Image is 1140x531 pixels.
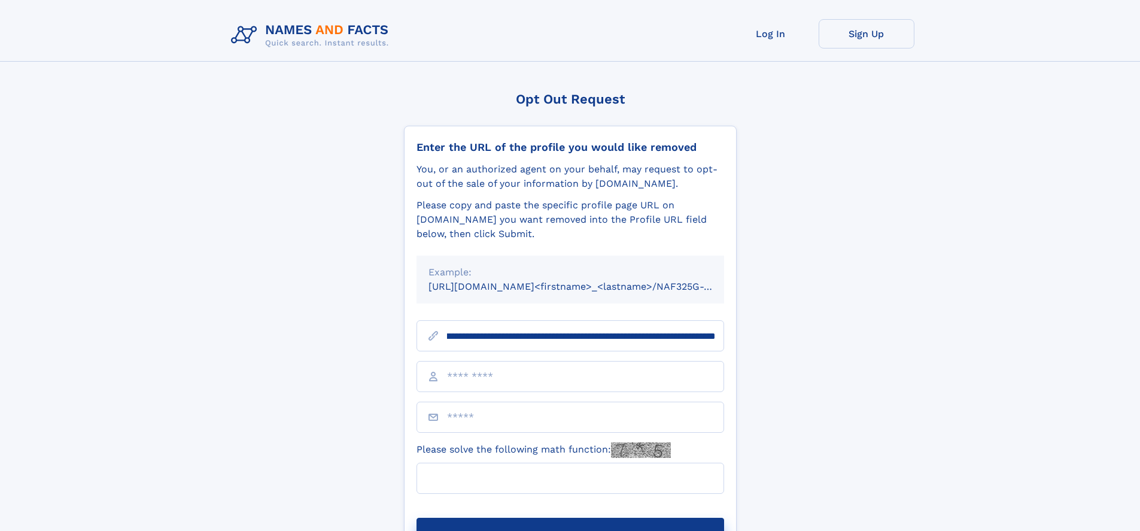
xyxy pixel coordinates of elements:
[428,265,712,280] div: Example:
[417,442,671,458] label: Please solve the following math function:
[404,92,737,107] div: Opt Out Request
[417,141,724,154] div: Enter the URL of the profile you would like removed
[417,198,724,241] div: Please copy and paste the specific profile page URL on [DOMAIN_NAME] you want removed into the Pr...
[819,19,914,48] a: Sign Up
[417,162,724,191] div: You, or an authorized agent on your behalf, may request to opt-out of the sale of your informatio...
[226,19,399,51] img: Logo Names and Facts
[428,281,747,292] small: [URL][DOMAIN_NAME]<firstname>_<lastname>/NAF325G-xxxxxxxx
[723,19,819,48] a: Log In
